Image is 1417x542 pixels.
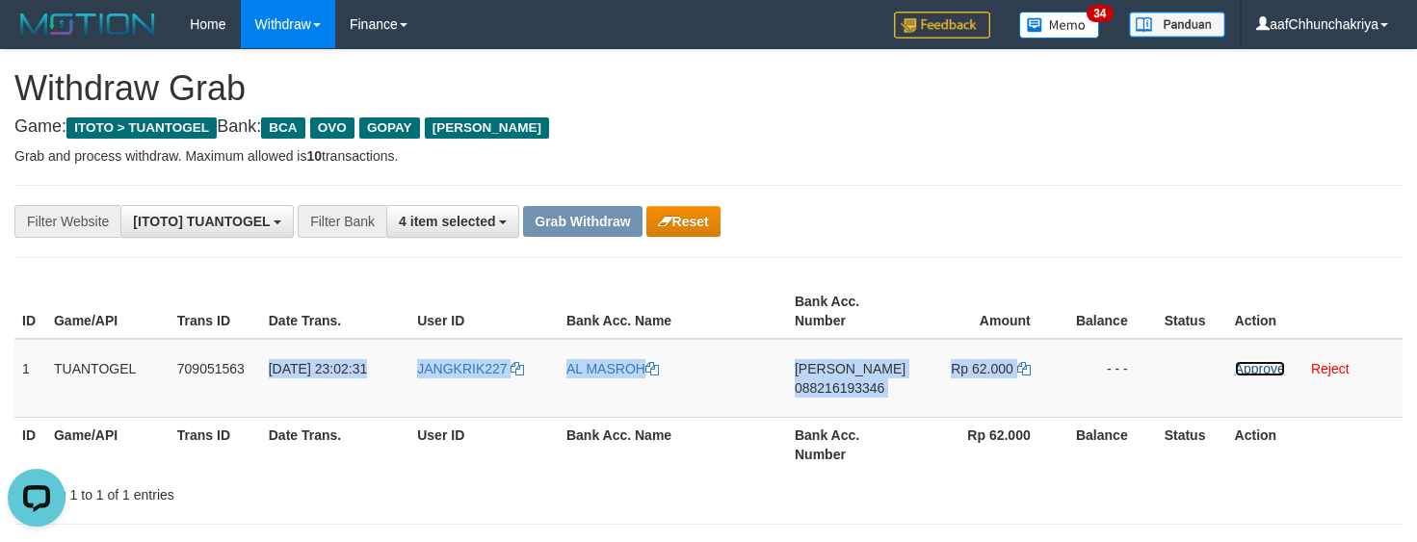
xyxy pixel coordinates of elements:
[14,10,161,39] img: MOTION_logo.png
[359,117,420,139] span: GOPAY
[14,477,576,504] div: Showing 1 to 1 of 1 entries
[46,339,170,418] td: TUANTOGEL
[559,417,787,472] th: Bank Acc. Name
[1227,284,1403,339] th: Action
[14,339,46,418] td: 1
[14,146,1403,166] p: Grab and process withdraw. Maximum allowed is transactions.
[8,8,66,65] button: Open LiveChat chat widget
[170,284,261,339] th: Trans ID
[177,361,245,376] span: 709051563
[787,284,913,339] th: Bank Acc. Number
[1019,12,1100,39] img: Button%20Memo.svg
[14,417,46,472] th: ID
[646,206,721,237] button: Reset
[894,12,990,39] img: Feedback.jpg
[14,205,120,238] div: Filter Website
[399,214,495,229] span: 4 item selected
[261,417,409,472] th: Date Trans.
[306,148,322,164] strong: 10
[46,284,170,339] th: Game/API
[310,117,354,139] span: OVO
[1157,284,1227,339] th: Status
[261,117,304,139] span: BCA
[1060,339,1157,418] td: - - -
[795,361,905,376] span: [PERSON_NAME]
[386,205,519,238] button: 4 item selected
[133,214,270,229] span: [ITOTO] TUANTOGEL
[261,284,409,339] th: Date Trans.
[1060,417,1157,472] th: Balance
[66,117,217,139] span: ITOTO > TUANTOGEL
[523,206,642,237] button: Grab Withdraw
[46,417,170,472] th: Game/API
[566,361,659,376] a: AL MASROH
[14,284,46,339] th: ID
[425,117,549,139] span: [PERSON_NAME]
[417,361,524,376] a: JANGKRIK227
[795,380,884,396] span: Copy 088216193346 to clipboard
[409,417,559,472] th: User ID
[1060,284,1157,339] th: Balance
[787,417,913,472] th: Bank Acc. Number
[1227,417,1403,472] th: Action
[951,361,1013,376] span: Rp 62.000
[1157,417,1227,472] th: Status
[913,417,1060,472] th: Rp 62.000
[14,117,1403,137] h4: Game: Bank:
[298,205,386,238] div: Filter Bank
[170,417,261,472] th: Trans ID
[913,284,1060,339] th: Amount
[417,361,507,376] span: JANGKRIK227
[269,361,367,376] span: [DATE] 23:02:31
[1017,361,1031,376] a: Copy 62000 to clipboard
[1311,361,1350,376] a: Reject
[120,205,294,238] button: [ITOTO] TUANTOGEL
[1129,12,1225,38] img: panduan.png
[14,69,1403,108] h1: Withdraw Grab
[1235,361,1285,376] a: Approve
[1087,5,1113,22] span: 34
[559,284,787,339] th: Bank Acc. Name
[409,284,559,339] th: User ID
